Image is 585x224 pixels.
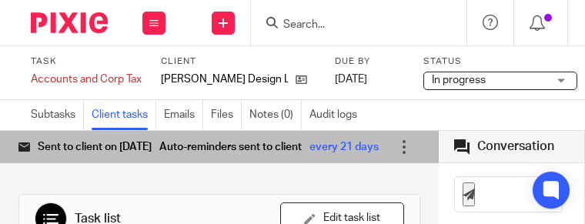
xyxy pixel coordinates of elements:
img: Pixie [31,12,108,33]
div: Conversation [477,139,554,155]
input: Search [282,18,420,32]
p: [PERSON_NAME] Design Ltd [161,72,288,87]
div: Sent to client on [DATE] [18,139,152,155]
label: Client [161,55,319,68]
a: Client tasks [92,100,156,130]
span: In progress [432,75,486,85]
label: Due by [335,55,404,68]
label: Status [423,55,577,68]
div: Auto-reminders sent to client [159,139,302,155]
a: Emails [164,100,203,130]
a: Files [211,100,242,130]
a: Audit logs [309,100,365,130]
div: every 21 days [309,139,379,155]
a: Subtasks [31,100,84,130]
a: Notes (0) [249,100,302,130]
label: Task [31,55,142,68]
div: Accounts and Corp Tax [31,72,142,87]
span: [DATE] [335,74,367,85]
